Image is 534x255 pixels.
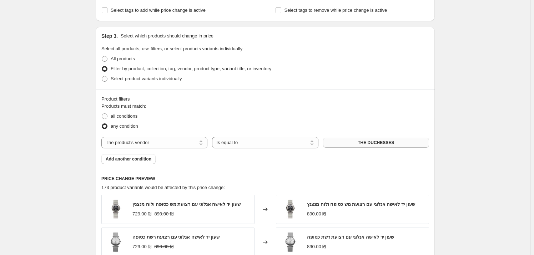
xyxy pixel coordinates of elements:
[307,234,394,240] span: שעון יד לאישה אנלוגי עם רצועת רשת כסופה
[111,66,271,71] span: Filter by product, collection, tag, vendor, product type, variant title, or inventory
[101,103,146,109] span: Products must match:
[105,231,127,253] img: 10160725_09987153-07b5-4bf4-8668-4363c1ce61fe_80x.jpg
[101,96,429,103] div: Product filters
[111,7,206,13] span: Select tags to add while price change is active
[101,32,118,40] h2: Step 3.
[284,7,387,13] span: Select tags to remove while price change is active
[132,210,151,218] div: 729.00 ₪
[358,140,394,146] span: THE DUCHESSES
[106,156,151,162] span: Add another condition
[121,32,213,40] p: Select which products should change in price
[132,243,151,250] div: 729.00 ₪
[154,210,173,218] strike: 890.00 ₪
[132,202,241,207] span: שעון יד לאישה אנלוגי עם רצועת מש כסופה ולוח מנצנץ
[280,199,301,220] img: 10160722_80x.jpg
[280,231,301,253] img: 10160725_09987153-07b5-4bf4-8668-4363c1ce61fe_80x.jpg
[111,113,137,119] span: all conditions
[111,56,135,61] span: All products
[101,154,156,164] button: Add another condition
[307,210,326,218] div: 890.00 ₪
[101,46,242,51] span: Select all products, use filters, or select products variants individually
[111,123,138,129] span: any condition
[101,176,429,182] h6: PRICE CHANGE PREVIEW
[323,138,429,148] button: THE DUCHESSES
[101,185,225,190] span: 173 product variants would be affected by this price change:
[132,234,220,240] span: שעון יד לאישה אנלוגי עם רצועת רשת כסופה
[307,202,415,207] span: שעון יד לאישה אנלוגי עם רצועת מש כסופה ולוח מנצנץ
[105,199,127,220] img: 10160722_80x.jpg
[307,243,326,250] div: 890.00 ₪
[154,243,173,250] strike: 890.00 ₪
[111,76,182,81] span: Select product variants individually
